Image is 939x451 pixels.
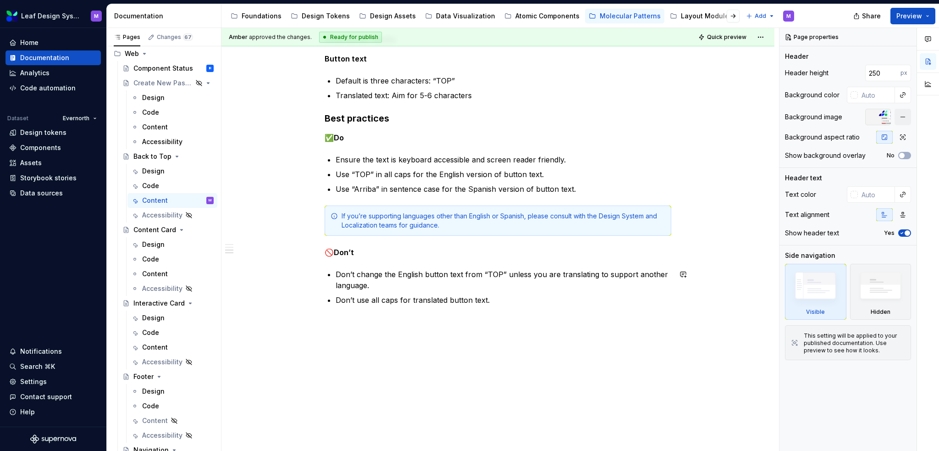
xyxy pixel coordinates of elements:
a: Code [127,399,217,413]
p: Ensure the text is keyboard accessible and screen reader friendly. [336,154,671,165]
a: Layout Modules [666,9,736,23]
button: Leaf Design SystemM [2,6,105,26]
a: Design tokens [6,125,101,140]
a: Code [127,105,217,120]
div: Header height [785,68,829,78]
div: Visible [785,264,846,320]
div: If you’re supporting languages other than English or Spanish, please consult with the Design Syst... [342,212,665,230]
a: Accessibility [127,208,217,223]
div: Hidden [871,308,890,316]
div: Component Status [133,64,193,73]
span: Quick preview [707,33,746,41]
button: Contact support [6,390,101,404]
div: This setting will be applied to your published documentation. Use preview to see how it looks. [804,332,905,354]
div: Code [142,328,159,337]
input: Auto [858,186,895,203]
div: M [94,12,99,20]
div: Components [20,143,61,152]
svg: Supernova Logo [30,434,76,444]
label: Yes [884,229,895,237]
span: Share [862,11,881,21]
div: Back to Top [133,152,171,161]
span: approved the changes. [229,33,312,41]
div: Page tree [227,7,741,25]
a: Design [127,311,217,325]
p: Default is three characters: “TOP” [336,75,671,86]
div: Documentation [114,11,217,21]
a: Design [127,90,217,105]
a: Data sources [6,186,101,200]
p: Use “TOP” in all caps for the English version of button text. [336,169,671,180]
a: Storybook stories [6,171,101,185]
div: Dataset [7,115,28,122]
div: Background image [785,112,842,122]
div: Content [142,416,168,425]
div: Notifications [20,347,62,356]
div: Design Tokens [302,11,350,21]
div: Content [142,269,168,278]
div: Home [20,38,39,47]
a: Content [127,120,217,134]
div: Documentation [20,53,69,62]
div: Create New Password [133,78,193,88]
span: Add [755,12,766,20]
a: Design Tokens [287,9,354,23]
strong: Button text [325,54,367,63]
a: Accessibility [127,134,217,149]
a: Accessibility [127,428,217,443]
div: Changes [157,33,193,41]
a: Components [6,140,101,155]
div: Content [142,343,168,352]
div: Settings [20,377,47,386]
a: Atomic Components [501,9,583,23]
a: ContentM [127,193,217,208]
div: Accessibility [142,284,182,293]
div: Content [142,122,168,132]
div: Web [125,49,139,58]
input: Auto [858,87,895,103]
a: Data Visualization [421,9,499,23]
button: Share [849,8,887,24]
div: Design Assets [370,11,416,21]
div: Pages [114,33,140,41]
div: Data Visualization [436,11,495,21]
span: Amber [229,33,248,40]
div: Show header text [785,228,839,238]
div: Text color [785,190,816,199]
div: Foundations [242,11,282,21]
div: Design [142,93,165,102]
div: Show background overlay [785,151,866,160]
div: Design [142,240,165,249]
div: Content [142,196,168,205]
a: Content Card [119,223,217,237]
div: Text alignment [785,210,829,219]
div: IR [209,64,211,73]
strong: Best practices [325,113,389,124]
a: Design Assets [355,9,420,23]
a: Back to Top [119,149,217,164]
div: Interactive Card [133,299,185,308]
p: px [900,69,907,77]
span: 67 [183,33,193,41]
div: Code [142,255,159,264]
a: Code [127,178,217,193]
a: Foundations [227,9,285,23]
a: Footer [119,369,217,384]
div: Accessibility [142,431,182,440]
p: Don’t change the English button text from “TOP” unless you are translating to support another lan... [336,269,671,291]
a: Molecular Patterns [585,9,664,23]
div: Header text [785,173,822,183]
div: Content Card [133,225,176,234]
div: Hidden [850,264,911,320]
a: Code automation [6,81,101,95]
div: Layout Modules [681,11,733,21]
a: Design [127,384,217,399]
a: Design [127,237,217,252]
div: Contact support [20,392,72,401]
div: Accessibility [142,211,182,220]
div: Footer [133,372,154,381]
div: Header [785,52,808,61]
strong: Do [334,133,344,142]
div: Code automation [20,84,76,93]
